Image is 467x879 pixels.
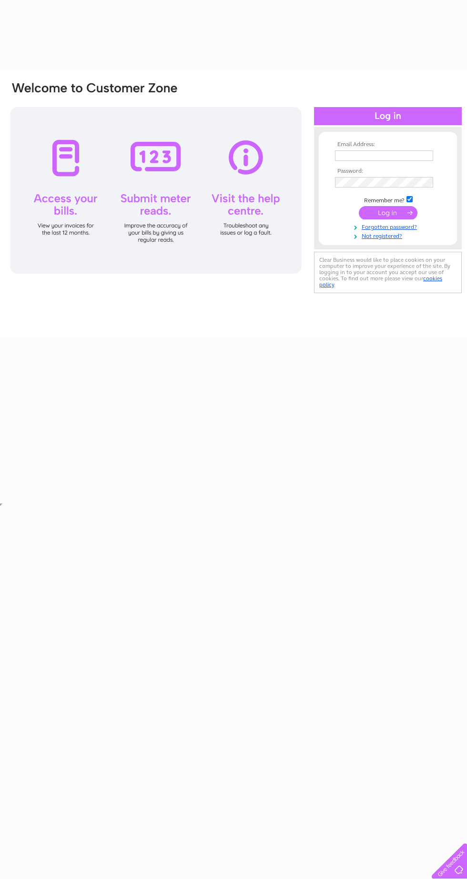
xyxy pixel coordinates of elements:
[319,275,442,288] a: cookies policy
[314,252,462,293] div: Clear Business would like to place cookies on your computer to improve your experience of the sit...
[333,195,443,204] td: Remember me?
[359,206,417,219] input: Submit
[335,222,443,231] a: Forgotten password?
[333,141,443,148] th: Email Address:
[335,231,443,240] a: Not registered?
[333,168,443,175] th: Password:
